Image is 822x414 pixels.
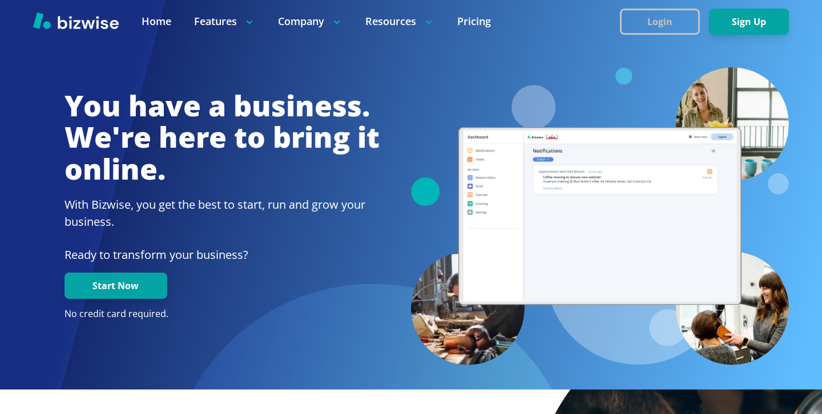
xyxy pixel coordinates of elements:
[457,14,491,29] a: Pricing
[65,308,380,320] p: No credit card required.
[278,14,342,29] p: Company
[620,17,709,27] a: Login
[65,281,167,291] a: Start Now
[65,246,380,263] p: Ready to transform your business?
[65,273,167,299] button: Start Now
[65,90,380,185] h1: You have a business. We're here to bring it online.
[365,14,434,29] p: Resources
[194,14,255,29] p: Features
[620,9,700,35] button: Login
[142,14,171,29] a: Home
[709,9,789,35] button: Sign Up
[709,17,789,27] a: Sign Up
[65,196,380,230] h2: With Bizwise, you get the best to start, run and grow your business.
[33,12,119,29] img: Bizwise Logo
